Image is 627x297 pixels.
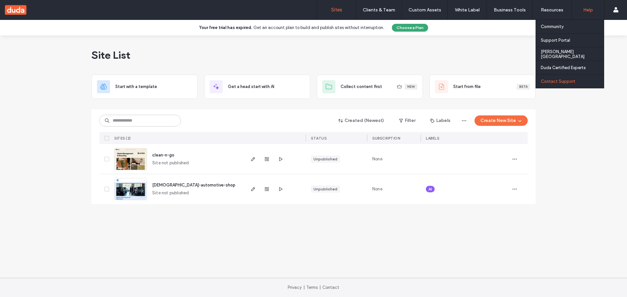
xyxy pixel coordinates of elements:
div: Start with a template [91,75,198,99]
span: | [319,285,321,290]
div: Unpublished [313,186,337,192]
b: Your free trial has expired. [199,25,252,30]
span: Start from file [453,83,481,90]
span: AI [428,186,432,192]
a: clean-n-go [152,153,174,157]
div: Start from fileBeta [429,75,536,99]
a: [PERSON_NAME][GEOGRAPHIC_DATA] [541,47,604,61]
span: SUBSCRIPTION [372,136,400,141]
label: Business Tools [494,7,526,13]
span: LABELS [426,136,439,141]
span: Site not published [152,160,189,166]
label: Support Portal [541,38,570,43]
button: Labels [425,115,456,126]
label: Contact Support [541,79,575,84]
span: None [372,186,382,192]
label: Help [583,7,593,13]
div: Get a head start with AI [204,75,310,99]
label: Custom Assets [409,7,441,13]
a: [DEMOGRAPHIC_DATA]-automotive-shop [152,183,235,187]
span: SITES (2) [114,136,131,141]
span: Help [15,5,28,10]
button: Create New Site [474,115,528,126]
div: Beta [517,84,530,90]
span: Site List [91,49,130,62]
span: Get an account plan to build and publish sites without interruption. [253,25,384,30]
label: Duda Certified Experts [541,65,586,70]
a: Privacy [288,285,302,290]
label: [PERSON_NAME][GEOGRAPHIC_DATA] [541,49,604,59]
div: Unpublished [313,156,337,162]
span: STATUS [311,136,327,141]
a: Contact [322,285,339,290]
span: None [372,156,382,162]
label: Community [541,24,564,29]
div: Collect content firstNew [317,75,423,99]
span: Get a head start with AI [228,83,274,90]
span: Start with a template [115,83,157,90]
label: Sites [331,7,342,13]
button: Filter [393,115,422,126]
span: Site not published [152,190,189,196]
span: Collect content first [341,83,382,90]
label: Clients & Team [363,7,395,13]
div: New [405,84,417,90]
a: Terms [306,285,318,290]
button: Created (Newest) [333,115,390,126]
label: Resources [541,7,563,13]
button: Choose a Plan [392,24,428,32]
label: White Label [455,7,480,13]
span: | [303,285,305,290]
